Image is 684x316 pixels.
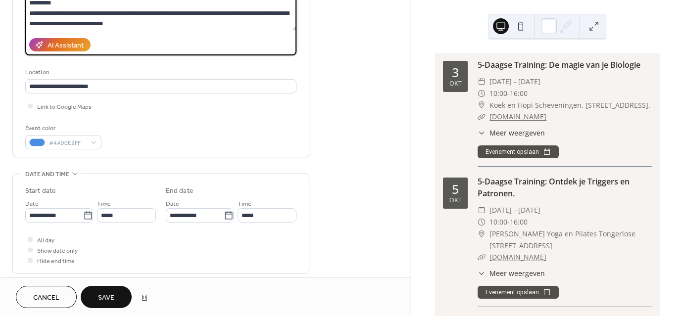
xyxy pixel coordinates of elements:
a: [DOMAIN_NAME] [489,112,546,121]
span: Hide end time [37,256,75,267]
span: 10:00 [489,216,507,228]
div: ​ [478,268,486,278]
div: ​ [478,88,486,99]
div: okt [449,81,462,87]
div: ​ [478,251,486,263]
span: Koek en Hopi Scheveningen, [STREET_ADDRESS]. [489,99,650,111]
button: Cancel [16,286,77,308]
span: Date [166,199,179,209]
div: ​ [478,111,486,123]
span: Cancel [33,293,59,303]
div: ​ [478,128,486,138]
a: [DOMAIN_NAME] [489,252,546,262]
span: Time [238,199,251,209]
span: Save [98,293,114,303]
div: AI Assistant [48,41,84,51]
span: [PERSON_NAME] Yoga en Pilates Tongerlose [STREET_ADDRESS] [489,228,652,252]
span: 10:00 [489,88,507,99]
button: ​Meer weergeven [478,128,545,138]
div: okt [449,197,462,204]
span: Time [97,199,111,209]
a: 5-Daagse Training: Ontdek je Triggers en Patronen. [478,176,630,199]
div: ​ [478,216,486,228]
span: 16:00 [510,88,528,99]
span: [DATE] - [DATE] [489,76,540,88]
div: End date [166,186,194,196]
span: Show date only [37,246,78,256]
div: 3 [452,66,459,79]
span: Meer weergeven [489,268,545,278]
span: Meer weergeven [489,128,545,138]
div: ​ [478,204,486,216]
div: Event color [25,123,99,134]
span: [DATE] - [DATE] [489,204,540,216]
div: ​ [478,228,486,240]
a: 5-Daagse Training: De magie van je Biologie [478,59,640,70]
button: AI Assistant [29,38,91,51]
span: Date and time [25,169,69,180]
button: Evenement opslaan [478,145,559,158]
div: 5 [452,183,459,195]
div: ​ [478,76,486,88]
button: Evenement opslaan [478,286,559,299]
span: - [507,88,510,99]
span: Link to Google Maps [37,102,92,112]
span: Date [25,199,39,209]
span: #4A90E2FF [49,138,86,148]
button: ​Meer weergeven [478,268,545,278]
span: 16:00 [510,216,528,228]
span: All day [37,235,54,246]
div: Start date [25,186,56,196]
div: ​ [478,99,486,111]
div: Location [25,67,294,78]
button: Save [81,286,132,308]
span: - [507,216,510,228]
